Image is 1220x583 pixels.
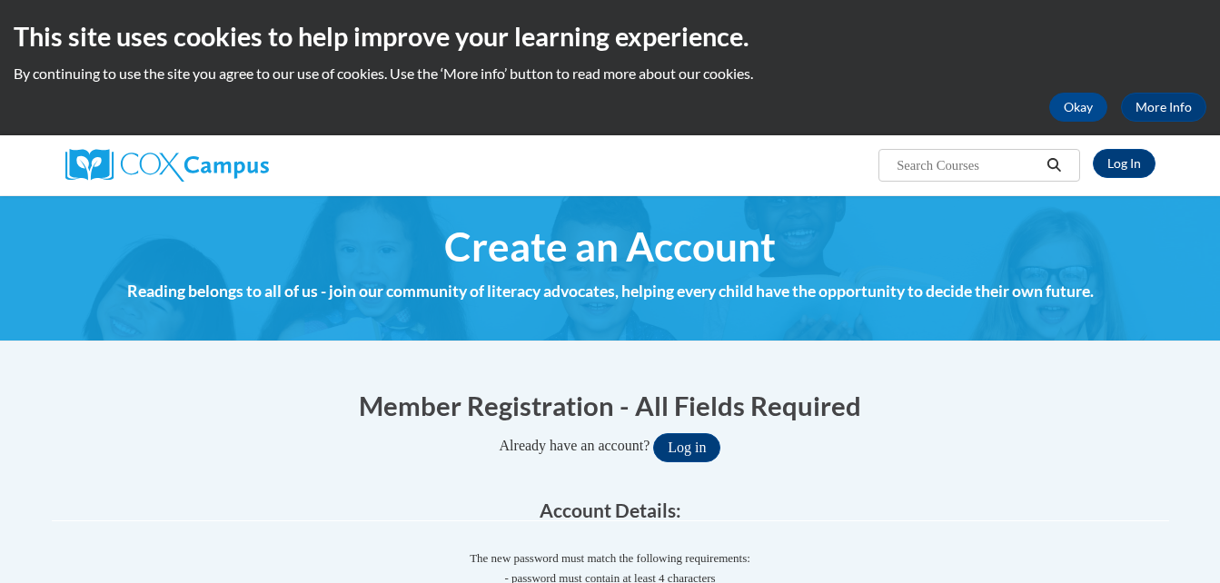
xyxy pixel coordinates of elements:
span: The new password must match the following requirements: [470,551,750,565]
span: Already have an account? [500,438,650,453]
a: More Info [1121,93,1206,122]
span: Account Details: [540,499,681,521]
button: Okay [1049,93,1107,122]
input: Search Courses [895,154,1040,176]
h4: Reading belongs to all of us - join our community of literacy advocates, helping every child have... [52,280,1169,303]
button: Search [1040,154,1067,176]
span: Create an Account [444,222,776,271]
h1: Member Registration - All Fields Required [52,387,1169,424]
a: Log In [1093,149,1156,178]
p: By continuing to use the site you agree to our use of cookies. Use the ‘More info’ button to read... [14,64,1206,84]
h2: This site uses cookies to help improve your learning experience. [14,18,1206,54]
img: Cox Campus [65,149,269,182]
button: Log in [653,433,720,462]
